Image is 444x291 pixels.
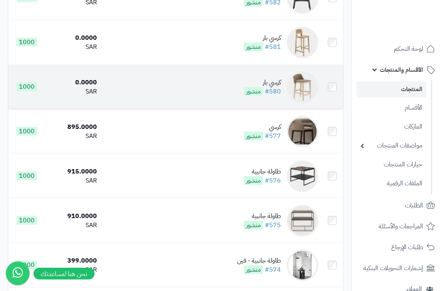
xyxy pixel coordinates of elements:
[265,87,281,96] a: #580
[357,196,439,215] a: الطلبات
[357,156,426,173] a: خيارات المنتجات
[48,87,97,96] div: SAR
[265,42,281,52] a: #581
[380,64,423,75] span: الأقسام والمنتجات
[391,242,423,253] span: طلبات الإرجاع
[287,205,318,237] img: طاولة جانبية
[357,118,426,135] a: الماركات
[48,34,97,43] div: 0.0000
[17,127,37,136] span: 1000
[17,216,37,225] span: 1000
[17,261,37,269] span: 1000
[17,172,37,180] span: 1000
[357,81,426,97] a: المنتجات
[405,200,423,211] span: الطلبات
[357,137,426,154] a: مواصفات المنتجات
[265,220,281,230] a: #575
[357,217,439,236] a: المراجعات والأسئلة
[48,132,97,141] div: SAR
[244,87,263,96] span: منشور
[237,256,281,265] div: طاولة جانبية - فين
[357,259,439,278] a: إشعارات التحويلات البنكية
[287,116,318,147] img: كرسي
[48,221,97,230] div: SAR
[265,265,281,274] a: #574
[287,27,318,58] img: كرسي بار
[265,131,281,141] a: #577
[48,167,97,176] div: 915.0000
[265,176,281,185] a: #576
[48,78,97,87] div: 0.0000
[244,34,281,43] div: كرسي بار
[287,71,318,103] img: كرسي بار
[48,43,97,52] div: SAR
[357,39,439,58] a: لوحة التحكم
[244,221,263,229] span: منشور
[17,38,37,47] span: 1000
[390,6,437,22] img: logo-2.png
[244,132,263,140] span: منشور
[363,263,423,274] span: إشعارات التحويلات البنكية
[244,176,263,185] span: منشور
[48,123,97,132] div: 895.0000
[357,99,426,116] a: الأقسام
[357,238,439,257] a: طلبات الإرجاع
[244,43,263,51] span: منشور
[48,265,97,274] div: SAR
[394,43,423,54] span: لوحة التحكم
[379,221,423,232] span: المراجعات والأسئلة
[244,167,281,176] div: طاولة جانبية
[287,160,318,192] img: طاولة جانبية
[17,82,37,91] span: 1000
[357,175,426,192] a: الملفات الرقمية
[244,212,281,221] div: طاولة جانبية
[287,250,318,281] img: طاولة جانبية - فين
[48,176,97,185] div: SAR
[244,265,263,274] span: منشور
[48,256,97,265] div: 399.0000
[244,78,281,87] div: كرسي بار
[244,123,281,132] div: كرسي
[48,212,97,221] div: 910.0000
